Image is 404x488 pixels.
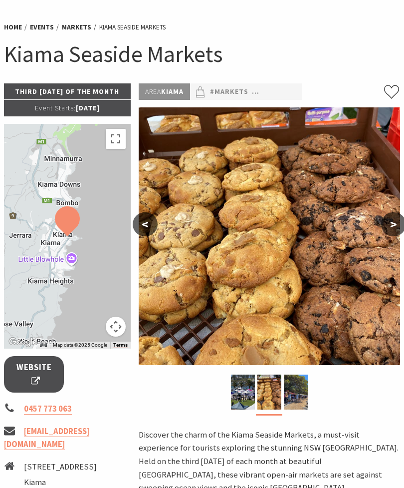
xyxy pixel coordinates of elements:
[24,404,72,415] a: 0457 773 063
[30,22,54,32] a: Events
[24,461,119,474] li: [STREET_ADDRESS]
[4,22,22,32] a: Home
[6,336,39,349] img: Google
[4,426,89,451] a: [EMAIL_ADDRESS][DOMAIN_NAME]
[16,361,52,388] span: Website
[4,100,131,116] p: [DATE]
[99,22,166,32] li: Kiama Seaside Markets
[40,342,47,349] button: Keyboard shortcuts
[231,375,255,410] img: Kiama Seaside Market
[4,83,131,99] p: Third [DATE] of the Month
[4,39,400,68] h1: Kiama Seaside Markets
[252,86,316,97] a: #Family Friendly
[210,86,248,97] a: #Markets
[53,342,107,348] span: Map data ©2025 Google
[133,212,158,236] button: <
[139,107,400,365] img: Market ptoduce
[6,336,39,349] a: Click to see this area on Google Maps
[4,356,64,393] a: Website
[35,103,76,112] span: Event Starts:
[284,375,308,410] img: market photo
[106,129,126,149] button: Toggle fullscreen view
[106,317,126,337] button: Map camera controls
[257,375,281,410] img: Market ptoduce
[62,22,91,32] a: Markets
[145,87,161,96] span: Area
[139,83,190,100] p: Kiama
[113,342,128,348] a: Terms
